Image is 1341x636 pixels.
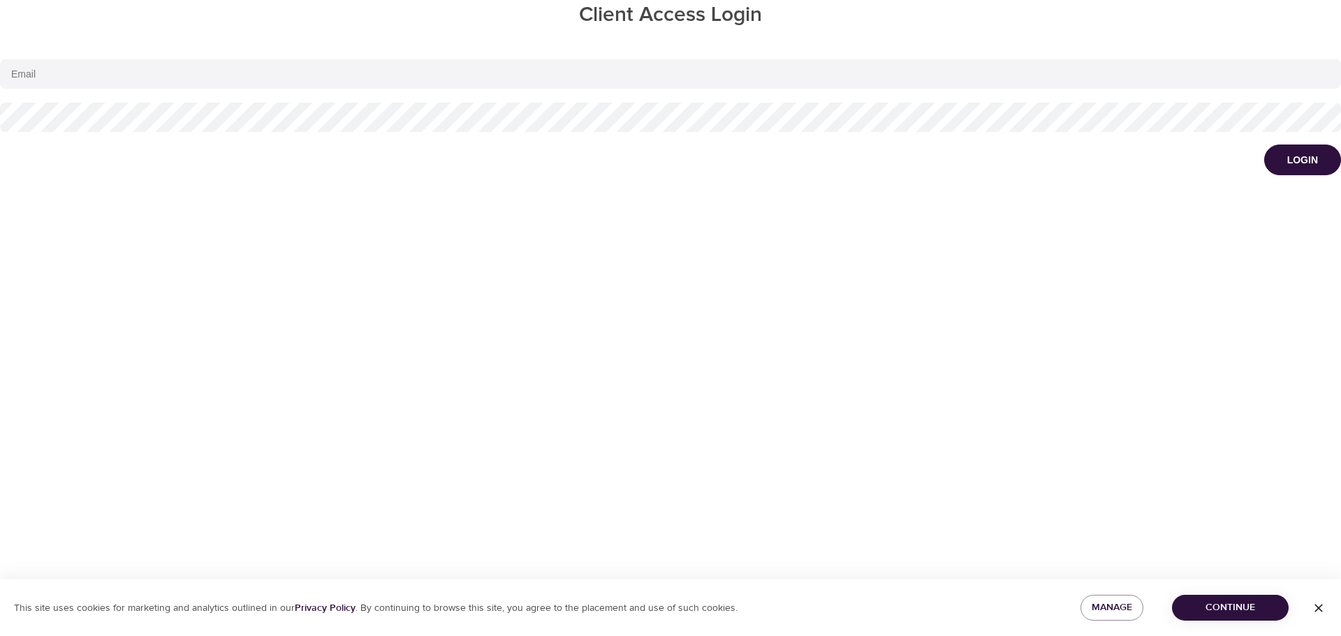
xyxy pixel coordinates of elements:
span: Continue [1183,599,1277,616]
span: Manage [1092,599,1132,616]
div: Login [1287,153,1318,167]
button: Continue [1172,595,1289,621]
a: Privacy Policy [295,602,356,614]
button: Login [1264,145,1341,175]
button: Manage [1080,595,1143,621]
